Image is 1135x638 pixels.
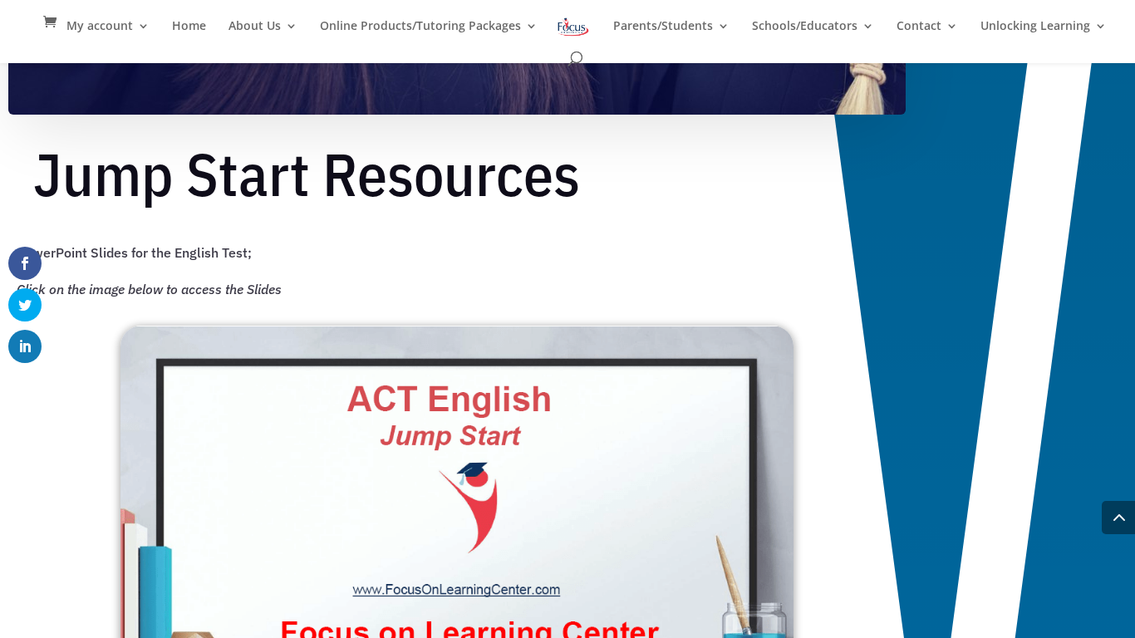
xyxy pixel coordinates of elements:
img: Focus on Learning [556,15,591,39]
a: Parents/Students [613,20,730,48]
a: Unlocking Learning [980,20,1107,48]
a: About Us [228,20,297,48]
em: Click on the image below to access the Slides [17,281,282,297]
p: PowerPoint Slides for the English Test; [17,241,906,277]
h1: Jump Start Resources [33,140,881,217]
a: Schools/Educators [752,20,874,48]
a: Online Products/Tutoring Packages [320,20,538,48]
a: Contact [897,20,958,48]
a: Home [172,20,206,48]
a: My account [66,20,150,48]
